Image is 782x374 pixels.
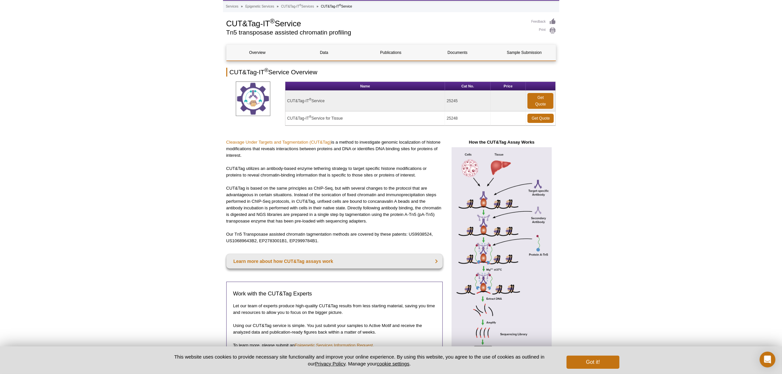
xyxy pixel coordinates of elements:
sup: ® [300,4,302,7]
p: This website uses cookies to provide necessary site functionality and improve your online experie... [163,353,556,367]
p: Let our team of experts produce high-quality CUT&Tag results from less starting material, saving ... [233,303,436,316]
td: CUT&Tag-IT Service [285,91,445,111]
td: CUT&Tag-IT Service for Tissue [285,111,445,126]
a: Data [293,45,355,60]
td: 25248 [445,111,491,126]
h2: CUT&Tag-IT Service Overview [226,68,556,77]
li: » [317,5,319,8]
li: » [277,5,279,8]
a: Sample Submission [493,45,555,60]
sup: ® [309,98,311,101]
p: Our Tn5 Transposase assisted chromatin tagmentation methods are covered by these patents: US99385... [226,231,443,244]
h2: Tn5 transposase assisted chromatin profiling [226,30,525,35]
p: is a method to investigate genomic localization of histone modifications that reveals interaction... [226,139,443,159]
p: Using our CUT&Tag service is simple. You just submit your samples to Active Motif and receive the... [233,322,436,336]
a: Privacy Policy [315,361,345,366]
img: How the CUT&Tag Assay Works [448,147,556,367]
p: CUT&Tag is based on the same principles as ChIP-Seq, but with several changes to the protocol tha... [226,185,443,224]
a: Learn more about how CUT&Tag assays work [226,254,443,269]
strong: How the CUT&Tag Assay Works [469,140,535,145]
a: Get Quote [527,93,553,109]
li: » [241,5,243,8]
sup: ® [264,67,268,73]
button: cookie settings [377,361,409,366]
th: Name [285,82,445,91]
th: Cat No. [445,82,491,91]
a: Services [226,4,238,10]
h1: CUT&Tag-IT Service [226,18,525,28]
td: 25245 [445,91,491,111]
li: CUT&Tag-IT Service [321,5,352,8]
th: Price [491,82,526,91]
sup: ® [270,17,275,25]
a: Cleavage Under Targets and Tagmentation (CUT&Tag) [226,140,331,145]
p: To learn more, please submit an . [233,342,436,349]
sup: ® [339,4,341,7]
p: CUT&Tag utilizes an antibody-based enzyme tethering strategy to target specific histone modificat... [226,165,443,178]
h3: Work with the CUT&Tag Experts​ [233,290,436,298]
button: Got it! [567,356,619,369]
a: Overview [227,45,288,60]
a: Get Quote [527,114,554,123]
a: CUT&Tag-IT®Services [281,4,314,10]
sup: ® [309,115,311,119]
a: Feedback [531,18,556,25]
a: Epigenetic Services Information Request [295,343,373,348]
a: Publications [360,45,422,60]
img: CUT&Tag Service [236,82,270,116]
a: Epigenetic Services [245,4,274,10]
a: Documents [427,45,488,60]
a: Print [531,27,556,34]
div: Open Intercom Messenger [760,352,775,367]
